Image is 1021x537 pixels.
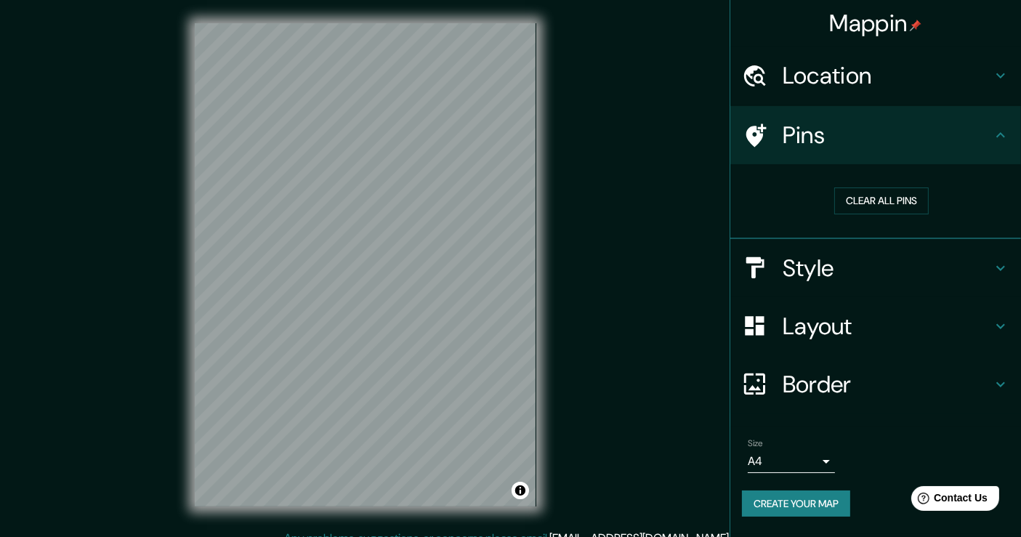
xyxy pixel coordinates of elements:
[783,254,992,283] h4: Style
[730,297,1021,355] div: Layout
[910,20,921,31] img: pin-icon.png
[834,187,929,214] button: Clear all pins
[892,480,1005,521] iframe: Help widget launcher
[730,47,1021,105] div: Location
[748,437,763,449] label: Size
[730,239,1021,297] div: Style
[783,370,992,399] h4: Border
[748,450,835,473] div: A4
[195,23,536,506] canvas: Map
[742,490,850,517] button: Create your map
[783,121,992,150] h4: Pins
[730,355,1021,413] div: Border
[830,9,922,38] h4: Mappin
[783,61,992,90] h4: Location
[512,482,529,499] button: Toggle attribution
[730,106,1021,164] div: Pins
[783,312,992,341] h4: Layout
